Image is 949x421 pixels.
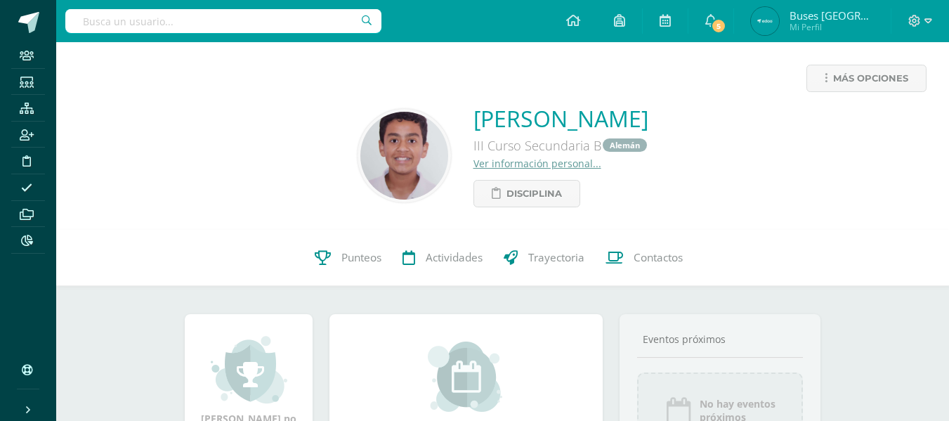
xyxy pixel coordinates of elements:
[790,8,874,22] span: Buses [GEOGRAPHIC_DATA]
[211,335,287,405] img: achievement_small.png
[595,230,693,286] a: Contactos
[473,103,648,134] a: [PERSON_NAME]
[506,181,562,207] span: Disciplina
[493,230,595,286] a: Trayectoria
[603,138,647,152] a: Alemán
[473,180,580,207] a: Disciplina
[392,230,493,286] a: Actividades
[360,112,448,200] img: c44ffe3bb3e8546d99269f3c4d974ed7.png
[790,21,874,33] span: Mi Perfil
[806,65,927,92] a: Más opciones
[473,134,648,157] div: III Curso Secundaria B
[833,65,908,91] span: Más opciones
[637,332,803,346] div: Eventos próximos
[473,157,601,170] a: Ver información personal...
[65,9,381,33] input: Busca un usuario...
[428,342,504,412] img: event_small.png
[751,7,779,35] img: fc6c33b0aa045aa3213aba2fdb094e39.png
[528,251,584,266] span: Trayectoria
[341,251,381,266] span: Punteos
[711,18,726,34] span: 5
[304,230,392,286] a: Punteos
[426,251,483,266] span: Actividades
[634,251,683,266] span: Contactos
